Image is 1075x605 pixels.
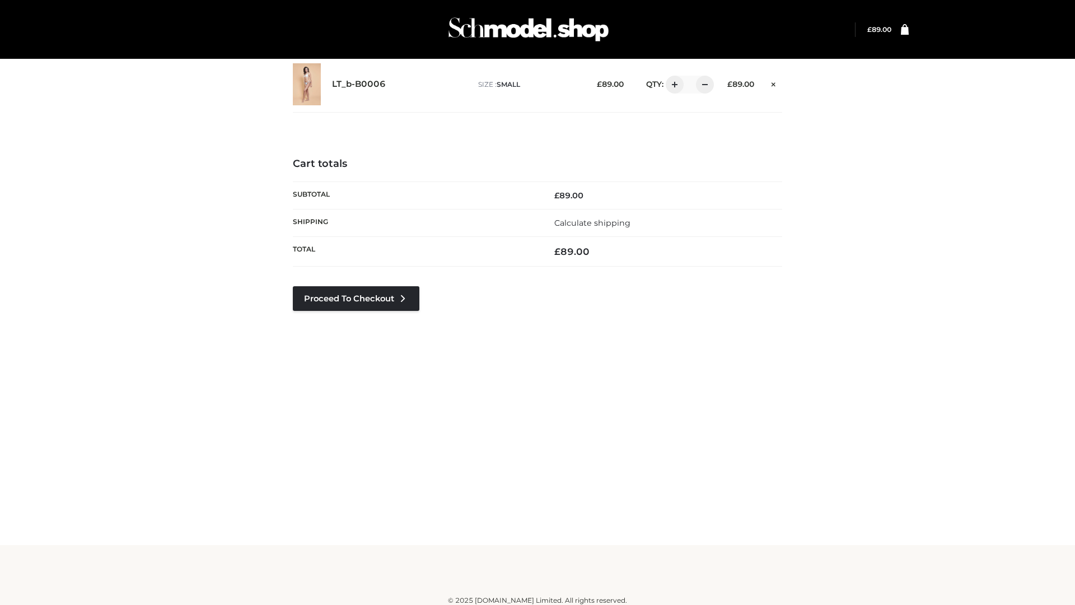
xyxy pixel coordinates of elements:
bdi: 89.00 [597,80,624,89]
p: size : [478,80,579,90]
span: £ [727,80,732,89]
span: £ [554,246,560,257]
span: SMALL [497,80,520,89]
bdi: 89.00 [554,190,583,201]
span: £ [554,190,559,201]
th: Subtotal [293,182,537,209]
img: LT_b-B0006 - SMALL [293,63,321,105]
span: £ [867,25,872,34]
th: Total [293,237,537,267]
a: LT_b-B0006 [332,79,386,90]
a: Proceed to Checkout [293,286,419,311]
a: £89.00 [867,25,891,34]
a: Calculate shipping [554,218,630,228]
h4: Cart totals [293,158,782,170]
span: £ [597,80,602,89]
div: QTY: [635,76,710,94]
bdi: 89.00 [867,25,891,34]
bdi: 89.00 [554,246,590,257]
bdi: 89.00 [727,80,754,89]
a: Remove this item [765,76,782,90]
th: Shipping [293,209,537,236]
img: Schmodel Admin 964 [445,7,613,52]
